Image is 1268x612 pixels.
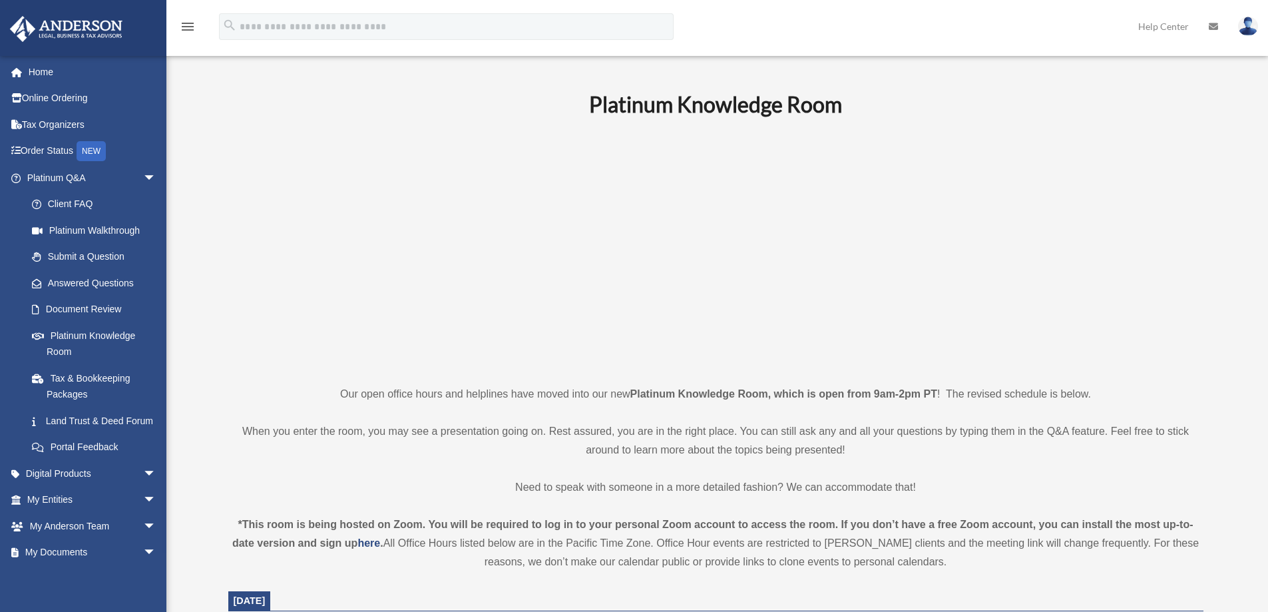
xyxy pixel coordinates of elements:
[19,296,176,323] a: Document Review
[357,537,380,549] a: here
[19,434,176,461] a: Portal Feedback
[516,135,915,360] iframe: 231110_Toby_KnowledgeRoom
[589,91,842,117] b: Platinum Knowledge Room
[232,519,1193,549] strong: *This room is being hosted on Zoom. You will be required to log in to your personal Zoom account ...
[1238,17,1258,36] img: User Pic
[9,85,176,112] a: Online Ordering
[9,487,176,513] a: My Entitiesarrow_drop_down
[9,460,176,487] a: Digital Productsarrow_drop_down
[222,18,237,33] i: search
[234,595,266,606] span: [DATE]
[143,164,170,192] span: arrow_drop_down
[9,111,176,138] a: Tax Organizers
[630,388,937,400] strong: Platinum Knowledge Room, which is open from 9am-2pm PT
[9,164,176,191] a: Platinum Q&Aarrow_drop_down
[19,217,176,244] a: Platinum Walkthrough
[19,244,176,270] a: Submit a Question
[9,539,176,566] a: My Documentsarrow_drop_down
[9,565,176,592] a: Online Learningarrow_drop_down
[19,270,176,296] a: Answered Questions
[180,23,196,35] a: menu
[19,365,176,408] a: Tax & Bookkeeping Packages
[143,513,170,540] span: arrow_drop_down
[19,322,170,365] a: Platinum Knowledge Room
[19,408,176,434] a: Land Trust & Deed Forum
[6,16,126,42] img: Anderson Advisors Platinum Portal
[228,478,1203,497] p: Need to speak with someone in a more detailed fashion? We can accommodate that!
[143,539,170,567] span: arrow_drop_down
[143,460,170,487] span: arrow_drop_down
[228,422,1203,459] p: When you enter the room, you may see a presentation going on. Rest assured, you are in the right ...
[19,191,176,218] a: Client FAQ
[380,537,383,549] strong: .
[77,141,106,161] div: NEW
[9,59,176,85] a: Home
[143,565,170,593] span: arrow_drop_down
[180,19,196,35] i: menu
[9,138,176,165] a: Order StatusNEW
[143,487,170,514] span: arrow_drop_down
[228,515,1203,571] div: All Office Hours listed below are in the Pacific Time Zone. Office Hour events are restricted to ...
[9,513,176,539] a: My Anderson Teamarrow_drop_down
[228,385,1203,404] p: Our open office hours and helplines have moved into our new ! The revised schedule is below.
